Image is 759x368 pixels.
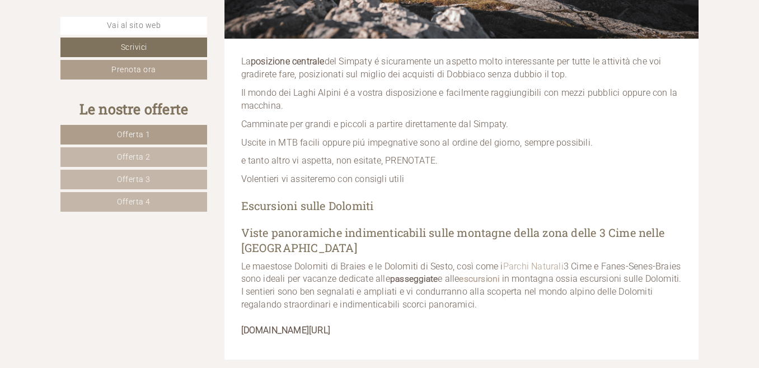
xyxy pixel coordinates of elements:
[117,130,151,139] span: Offerta 1
[17,33,173,42] div: Hotel Simpaty
[17,55,173,63] small: 09:51
[117,197,151,206] span: Offerta 4
[251,56,325,67] strong: posizione centrale
[503,261,564,272] a: Parchi Naturali
[241,55,682,81] p: La del Simpaty é sicuramente un aspetto molto interessante per tutte le attività che voi gradiret...
[390,274,438,284] strong: passeggiate
[241,198,374,213] span: Escursioni sulle Dolomiti
[60,17,207,35] a: Vai al sito web
[241,118,682,131] p: Camminate per grandi e piccoli a partire direttamente dal Simpaty.
[60,60,207,80] a: Prenota ora
[241,173,682,186] p: Volentieri vi assiteremo con consigli utili
[60,38,207,57] a: Scrivici
[241,155,682,167] p: e tanto altro vi aspetta, non esitate, PRENOTATE.
[60,99,207,119] div: Le nostre offerte
[190,9,252,28] div: mercoledì
[459,274,499,284] a: escursioni
[9,31,179,65] div: Buon giorno, come possiamo aiutarla?
[241,325,331,336] strong: [DOMAIN_NAME][URL]
[241,87,682,113] p: Il mondo dei Laghi Alpini é a vostra disposizione e facilmente raggiungibili con mezzi pubblici o...
[117,152,151,161] span: Offerta 2
[241,260,682,311] div: Le maestose Dolomiti di Braies e le Dolomiti di Sesto, così come i 3 Cime e Fanes-Senes-Braies so...
[241,225,665,255] span: Viste panoramiche indimenticabili sulle montagne della zona delle 3 Cime nelle [GEOGRAPHIC_DATA]
[117,175,151,184] span: Offerta 3
[241,137,682,150] p: Uscite in MTB facili oppure piú impegnative sono al ordine del giorno, sempre possibili.
[388,295,442,315] button: Invia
